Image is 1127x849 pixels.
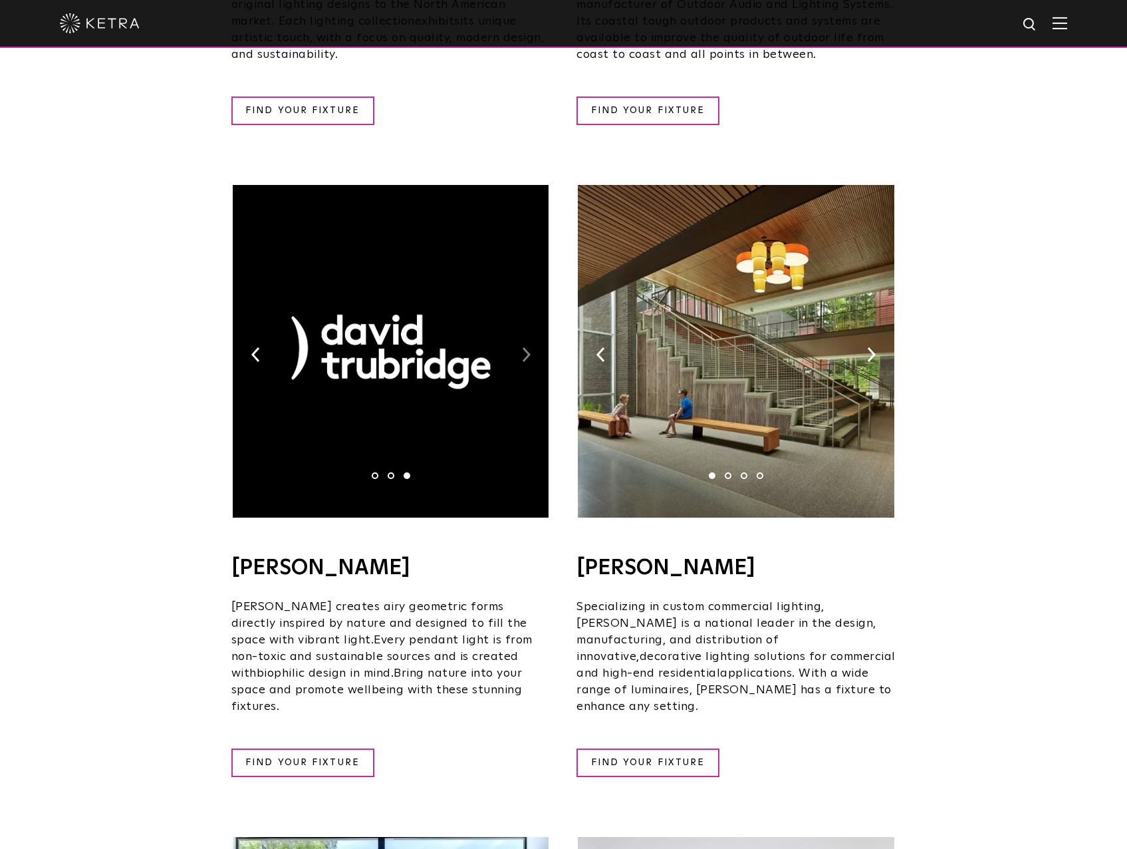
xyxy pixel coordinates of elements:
[578,185,894,518] img: Lumetta_KetraReadySolutions-03.jpg
[867,347,876,362] img: arrow-right-black.svg
[1022,17,1039,33] img: search icon
[1053,17,1067,29] img: Hamburger%20Nav.svg
[596,347,605,362] img: arrow-left-black.svg
[231,667,523,713] span: Bring nature into your space and promote wellbeing with these stunning fixtures.
[576,617,876,663] span: is a national leader in the design, manufacturing, and distribution of innovative,
[576,617,678,629] span: [PERSON_NAME]
[576,601,824,613] span: Specializing in custom commercial lighting,
[60,13,140,33] img: ketra-logo-2019-white
[576,749,719,777] a: FIND YOUR FIXTURE
[576,558,896,579] h4: [PERSON_NAME]
[576,96,719,125] a: FIND YOUR FIXTURE
[576,651,896,679] span: decorative lighting solutions for commercial and high-end residential
[231,634,533,679] span: Every pendant light is from non-toxic and sustainable sources and is created with
[231,96,374,125] a: FIND YOUR FIXTURE
[231,599,551,715] p: biophilic design in mind.
[231,601,527,646] span: [PERSON_NAME] creates airy geometric forms directly inspired by nature and designed to fill the s...
[251,347,260,362] img: arrow-left-black.svg
[231,558,551,579] h4: [PERSON_NAME]
[231,749,374,777] a: FIND YOUR FIXTURE
[576,667,892,713] span: applications. With a wide range of luminaires, [PERSON_NAME] has a fixture to enhance any setting.
[233,185,549,518] img: DavidTrubridge_WebLogo.jpg
[522,347,531,362] img: arrow-right-black.svg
